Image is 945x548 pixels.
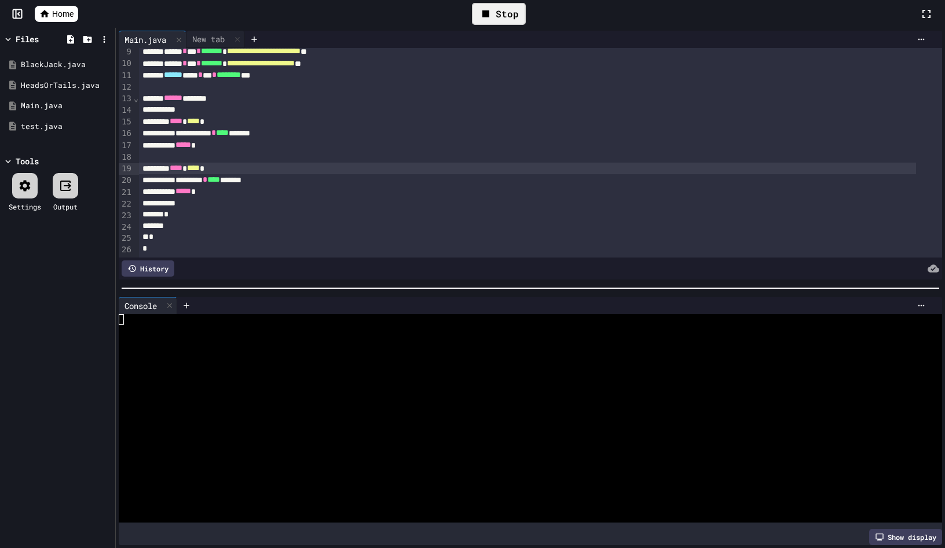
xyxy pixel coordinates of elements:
[119,70,133,82] div: 11
[119,297,177,314] div: Console
[119,34,172,46] div: Main.java
[119,210,133,222] div: 23
[35,6,78,22] a: Home
[133,94,139,103] span: Fold line
[122,260,174,277] div: History
[119,222,133,233] div: 24
[21,121,111,133] div: test.java
[21,100,111,112] div: Main.java
[186,33,230,45] div: New tab
[119,82,133,93] div: 12
[119,140,133,152] div: 17
[119,152,133,163] div: 18
[21,59,111,71] div: BlackJack.java
[16,155,39,167] div: Tools
[119,31,186,48] div: Main.java
[119,300,163,312] div: Console
[869,529,942,545] div: Show display
[16,33,39,45] div: Files
[53,201,78,212] div: Output
[119,175,133,186] div: 20
[186,31,245,48] div: New tab
[119,93,133,105] div: 13
[119,128,133,139] div: 16
[119,116,133,128] div: 15
[21,80,111,91] div: HeadsOrTails.java
[119,58,133,69] div: 10
[52,8,74,20] span: Home
[472,3,526,25] div: Stop
[119,46,133,58] div: 9
[119,244,133,256] div: 26
[119,233,133,244] div: 25
[119,105,133,116] div: 14
[119,163,133,175] div: 19
[9,201,41,212] div: Settings
[119,198,133,210] div: 22
[119,187,133,198] div: 21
